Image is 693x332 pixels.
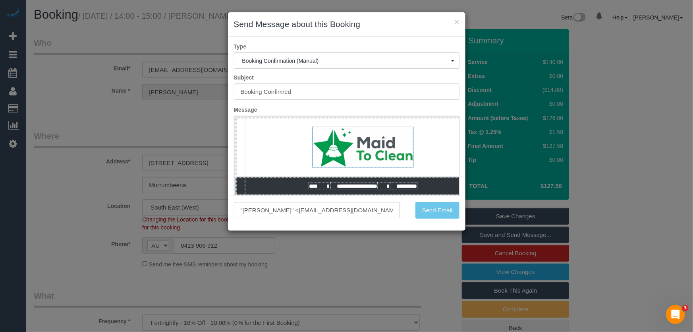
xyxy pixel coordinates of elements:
[454,17,459,26] button: ×
[228,106,465,114] label: Message
[242,58,451,64] span: Booking Confirmation (Manual)
[228,43,465,50] label: Type
[234,52,459,69] button: Booking Confirmation (Manual)
[234,116,459,240] iframe: Rich Text Editor, editor1
[234,18,459,30] h3: Send Message about this Booking
[228,74,465,82] label: Subject
[666,305,685,324] iframe: Intercom live chat
[682,305,689,311] span: 3
[234,83,459,100] input: Subject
